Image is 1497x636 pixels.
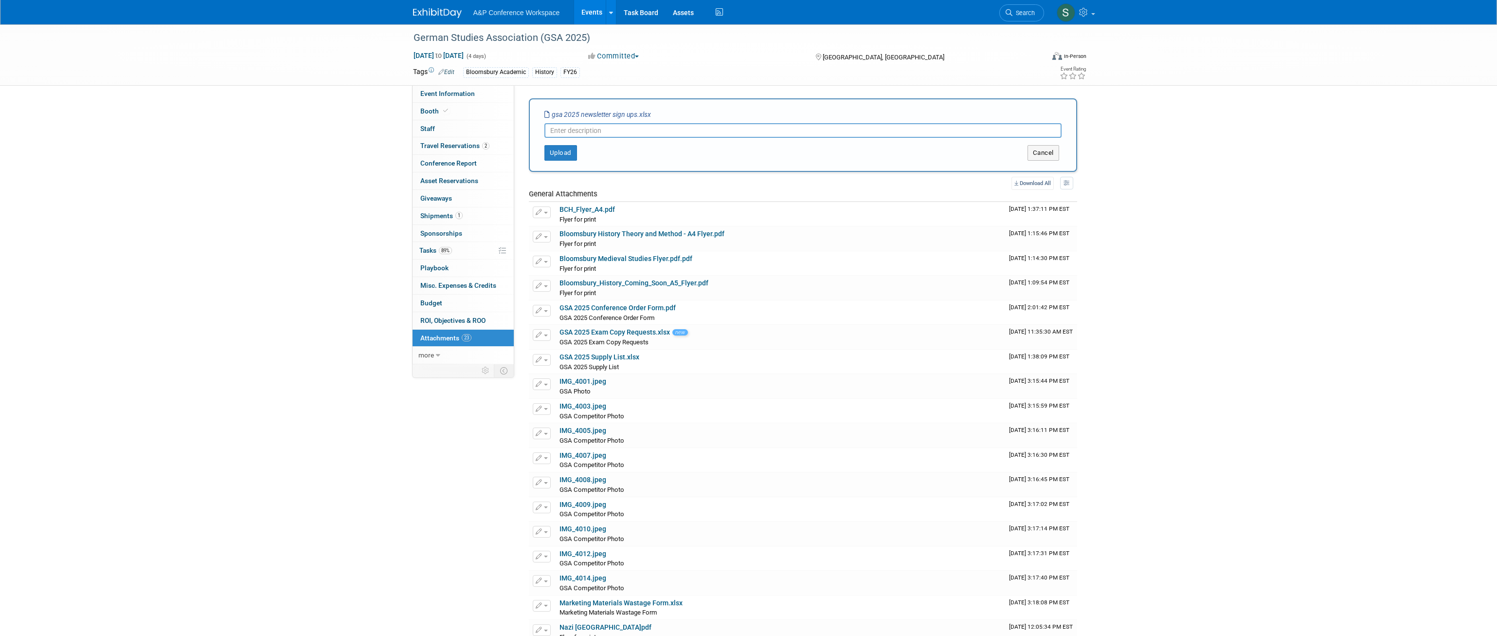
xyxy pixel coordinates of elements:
[420,281,496,289] span: Misc. Expenses & Credits
[559,377,606,385] a: IMG_4001.jpeg
[559,599,683,607] a: Marketing Materials Wastage Form.xlsx
[420,159,477,167] span: Conference Report
[559,255,692,262] a: Bloomsbury Medieval Studies Flyer.pdf.pdf
[1005,596,1077,620] td: Upload Timestamp
[413,312,514,329] a: ROI, Objectives & ROO
[420,229,462,237] span: Sponsorships
[1005,251,1077,276] td: Upload Timestamp
[559,230,724,238] a: Bloomsbury History Theory and Method - A4 Flyer.pdf
[413,330,514,347] a: Attachments23
[559,501,606,508] a: IMG_4009.jpeg
[482,142,489,150] span: 2
[559,240,596,247] span: Flyer for print
[1009,476,1069,483] span: Upload Timestamp
[420,299,442,307] span: Budget
[559,314,655,321] span: GSA 2025 Conference Order Form
[477,364,494,377] td: Personalize Event Tab Strip
[1005,325,1077,349] td: Upload Timestamp
[1052,52,1062,60] img: Format-Inperson.png
[559,363,619,371] span: GSA 2025 Supply List
[413,295,514,312] a: Budget
[420,334,471,342] span: Attachments
[1009,255,1069,262] span: Upload Timestamp
[413,85,514,102] a: Event Information
[1011,177,1054,190] a: Download All
[1009,206,1069,212] span: Upload Timestamp
[413,172,514,189] a: Asset Reservations
[413,155,514,172] a: Conference Report
[1009,230,1069,237] span: Upload Timestamp
[413,225,514,242] a: Sponsorships
[1009,501,1069,507] span: Upload Timestamp
[1009,402,1069,409] span: Upload Timestamp
[455,212,463,219] span: 1
[559,584,624,592] span: GSA Competitor Photo
[1057,3,1075,22] img: Samantha Klein
[559,328,670,336] a: GSA 2025 Exam Copy Requests.xlsx
[1005,202,1077,226] td: Upload Timestamp
[1005,300,1077,325] td: Upload Timestamp
[1009,599,1069,606] span: Upload Timestamp
[438,69,454,75] a: Edit
[413,137,514,154] a: Travel Reservations2
[413,8,462,18] img: ExhibitDay
[544,111,651,118] i: gsa 2025 newsletter sign ups.xlsx
[1005,423,1077,448] td: Upload Timestamp
[420,142,489,150] span: Travel Reservations
[559,476,606,484] a: IMG_4008.jpeg
[413,277,514,294] a: Misc. Expenses & Credits
[544,123,1062,138] input: Enter description
[1009,279,1069,286] span: Upload Timestamp
[559,574,606,582] a: IMG_4014.jpeg
[559,609,657,616] span: Marketing Materials Wastage Form
[462,334,471,341] span: 23
[473,9,560,17] span: A&P Conference Workspace
[532,67,557,77] div: History
[1009,328,1073,335] span: Upload Timestamp
[559,525,606,533] a: IMG_4010.jpeg
[672,329,688,336] span: new
[987,51,1087,65] div: Event Format
[1009,304,1069,311] span: Upload Timestamp
[420,194,452,202] span: Giveaways
[559,304,676,312] a: GSA 2025 Conference Order Form.pdf
[559,265,596,272] span: Flyer for print
[544,145,577,161] button: Upload
[420,90,475,97] span: Event Information
[463,67,529,77] div: Bloomsbury Academic
[559,560,624,567] span: GSA Competitor Photo
[1005,546,1077,571] td: Upload Timestamp
[1005,522,1077,546] td: Upload Timestamp
[1009,525,1069,532] span: Upload Timestamp
[434,52,443,59] span: to
[494,364,514,377] td: Toggle Event Tabs
[559,535,624,542] span: GSA Competitor Photo
[559,338,649,346] span: GSA 2025 Exam Copy Requests
[559,216,596,223] span: Flyer for print
[559,486,624,493] span: GSA Competitor Photo
[585,51,643,61] button: Committed
[413,120,514,137] a: Staff
[1009,623,1073,630] span: Upload Timestamp
[420,107,450,115] span: Booth
[529,189,597,198] span: General Attachments
[413,260,514,277] a: Playbook
[420,317,486,324] span: ROI, Objectives & ROO
[420,212,463,220] span: Shipments
[413,103,514,120] a: Booth
[1005,350,1077,374] td: Upload Timestamp
[1012,9,1035,17] span: Search
[419,246,452,254] span: Tasks
[559,623,651,631] a: Nazi [GEOGRAPHIC_DATA]pdf
[559,402,606,410] a: IMG_4003.jpeg
[439,247,452,254] span: 89%
[1009,550,1069,557] span: Upload Timestamp
[1009,353,1069,360] span: Upload Timestamp
[559,437,624,444] span: GSA Competitor Photo
[1009,427,1069,433] span: Upload Timestamp
[559,353,639,361] a: GSA 2025 Supply List.xlsx
[413,347,514,364] a: more
[466,53,486,59] span: (4 days)
[1064,53,1086,60] div: In-Person
[559,461,624,468] span: GSA Competitor Photo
